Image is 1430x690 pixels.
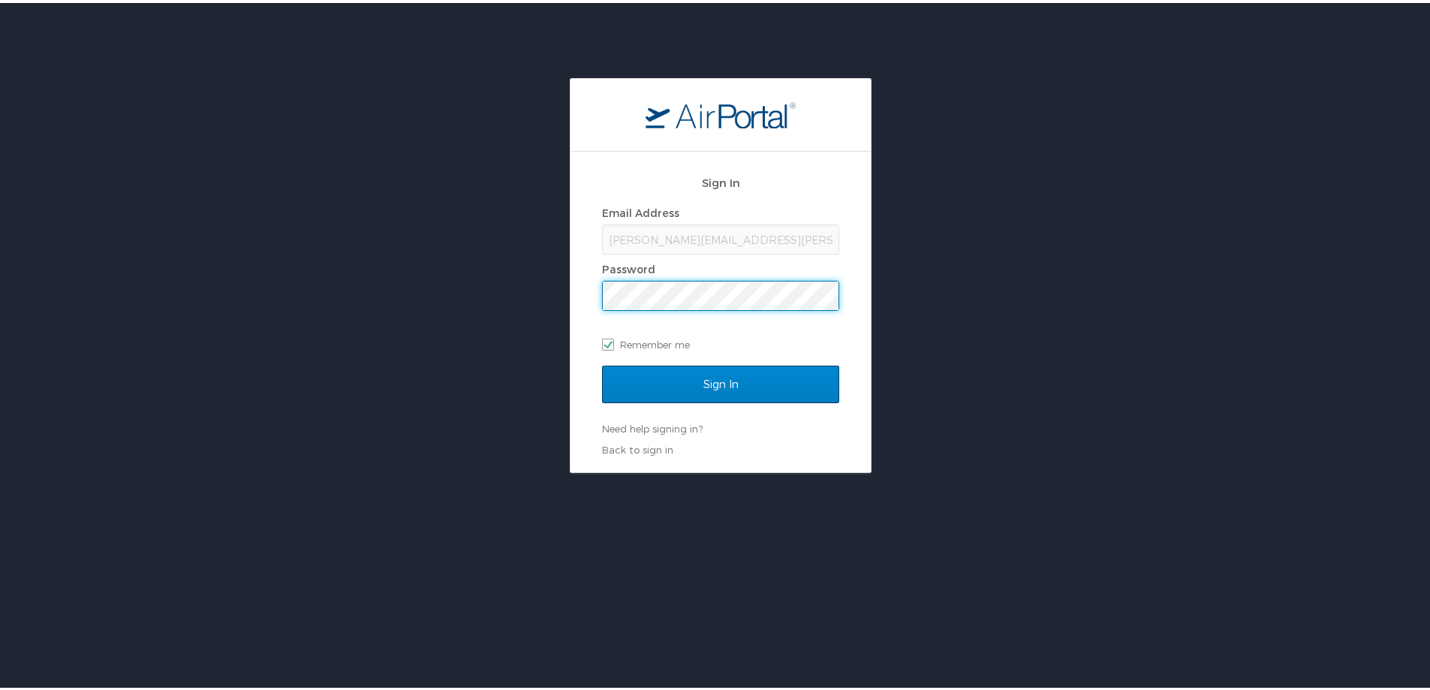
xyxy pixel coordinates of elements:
a: Back to sign in [602,441,673,453]
h2: Sign In [602,171,839,188]
a: Need help signing in? [602,420,703,432]
label: Remember me [602,330,839,353]
label: Email Address [602,203,679,216]
input: Sign In [602,363,839,400]
label: Password [602,260,655,273]
img: logo [646,98,796,125]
